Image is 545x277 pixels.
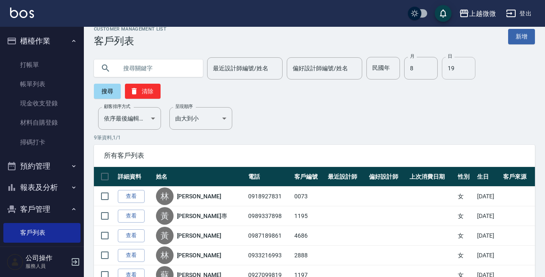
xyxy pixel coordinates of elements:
[456,167,475,187] th: 性別
[475,226,501,246] td: [DATE]
[156,227,174,244] div: 黃
[410,53,414,59] label: 月
[3,55,80,74] a: 打帳單
[475,206,501,226] td: [DATE]
[175,103,193,110] label: 呈現順序
[177,251,221,259] a: [PERSON_NAME]
[292,187,326,206] td: 0073
[292,226,326,246] td: 4686
[326,167,367,187] th: 最近設計師
[456,246,475,265] td: 女
[94,26,166,32] h2: Customer Management List
[292,206,326,226] td: 1195
[26,254,68,262] h5: 公司操作
[3,94,80,113] a: 現金收支登錄
[501,167,535,187] th: 客戶來源
[508,29,535,44] a: 新增
[292,246,326,265] td: 2888
[98,107,161,130] div: 依序最後編輯時間
[292,167,326,187] th: 客戶編號
[118,190,145,203] a: 查看
[475,246,501,265] td: [DATE]
[3,198,80,220] button: 客戶管理
[456,226,475,246] td: 女
[469,8,496,19] div: 上越微微
[3,155,80,177] button: 預約管理
[94,84,121,99] button: 搜尋
[456,5,499,22] button: 上越微微
[503,6,535,21] button: 登出
[94,134,535,141] p: 9 筆資料, 1 / 1
[475,187,501,206] td: [DATE]
[246,246,292,265] td: 0933216993
[3,113,80,132] a: 材料自購登錄
[125,84,161,99] button: 清除
[3,223,80,242] a: 客戶列表
[116,167,154,187] th: 詳細資料
[26,262,68,270] p: 服務人員
[104,103,130,110] label: 顧客排序方式
[94,35,166,47] h3: 客戶列表
[177,212,227,220] a: [PERSON_NAME]專
[169,107,232,130] div: 由大到小
[177,192,221,200] a: [PERSON_NAME]
[435,5,452,22] button: save
[456,206,475,226] td: 女
[118,249,145,262] a: 查看
[246,206,292,226] td: 0989337898
[3,243,80,262] a: 卡券管理
[475,167,501,187] th: 生日
[177,231,221,240] a: [PERSON_NAME]
[117,57,196,80] input: 搜尋關鍵字
[246,167,292,187] th: 電話
[3,30,80,52] button: 櫃檯作業
[3,133,80,152] a: 掃碼打卡
[104,151,525,160] span: 所有客戶列表
[118,229,145,242] a: 查看
[156,207,174,225] div: 黃
[448,53,452,59] label: 日
[3,177,80,198] button: 報表及分析
[154,167,247,187] th: 姓名
[10,8,34,18] img: Logo
[246,226,292,246] td: 0987189861
[118,210,145,223] a: 查看
[407,167,456,187] th: 上次消費日期
[367,167,408,187] th: 偏好設計師
[7,254,23,270] img: Person
[456,187,475,206] td: 女
[3,74,80,94] a: 帳單列表
[246,187,292,206] td: 0918927831
[156,246,174,264] div: 林
[156,187,174,205] div: 林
